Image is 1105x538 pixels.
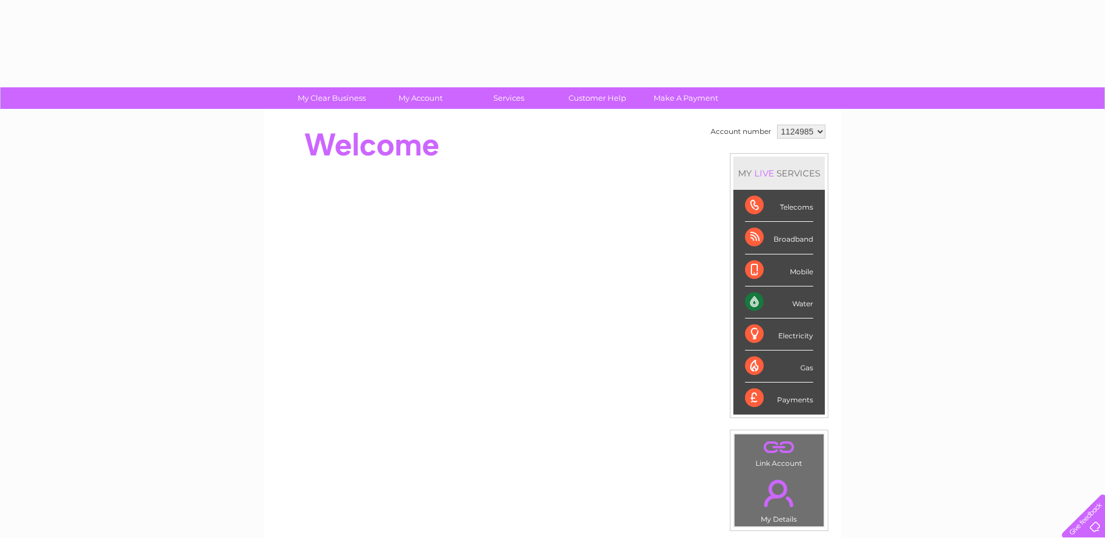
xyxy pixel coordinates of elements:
[745,190,813,222] div: Telecoms
[745,254,813,286] div: Mobile
[745,222,813,254] div: Broadband
[737,437,821,458] a: .
[734,470,824,527] td: My Details
[745,318,813,351] div: Electricity
[638,87,734,109] a: Make A Payment
[372,87,468,109] a: My Account
[745,351,813,383] div: Gas
[745,286,813,318] div: Water
[734,434,824,470] td: Link Account
[737,473,821,514] a: .
[549,87,645,109] a: Customer Help
[733,157,825,190] div: MY SERVICES
[461,87,557,109] a: Services
[708,122,774,141] td: Account number
[752,168,776,179] div: LIVE
[284,87,380,109] a: My Clear Business
[745,383,813,414] div: Payments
